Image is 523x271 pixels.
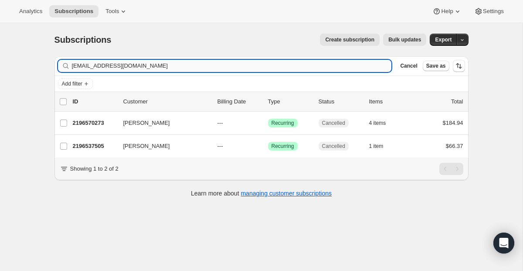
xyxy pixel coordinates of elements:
button: 1 item [369,140,393,152]
span: --- [217,143,223,149]
span: Subscriptions [54,8,93,15]
span: Recurring [272,120,294,127]
p: Total [451,97,463,106]
button: Analytics [14,5,48,17]
a: managing customer subscriptions [241,190,332,197]
div: Open Intercom Messenger [493,233,514,254]
p: ID [73,97,116,106]
nav: Pagination [439,163,463,175]
span: Settings [483,8,504,15]
span: Bulk updates [388,36,421,43]
span: Export [435,36,452,43]
button: Export [430,34,457,46]
span: Cancel [400,62,417,69]
button: Save as [423,61,449,71]
button: Add filter [58,79,93,89]
span: Create subscription [325,36,374,43]
button: Cancel [397,61,421,71]
button: Subscriptions [49,5,98,17]
input: Filter subscribers [72,60,392,72]
span: [PERSON_NAME] [123,142,170,151]
p: Status [319,97,362,106]
span: $66.37 [446,143,463,149]
p: 2196537505 [73,142,116,151]
div: Type [268,97,312,106]
div: 2196537505[PERSON_NAME]---SuccessRecurringCancelled1 item$66.37 [73,140,463,152]
span: Recurring [272,143,294,150]
button: Create subscription [320,34,380,46]
span: 1 item [369,143,384,150]
button: Tools [100,5,133,17]
span: Help [441,8,453,15]
span: Cancelled [322,120,345,127]
span: Subscriptions [54,35,112,45]
span: Add filter [62,80,82,87]
button: Help [427,5,467,17]
span: Analytics [19,8,42,15]
div: 2196570273[PERSON_NAME]---SuccessRecurringCancelled4 items$184.94 [73,117,463,129]
button: 4 items [369,117,396,129]
button: Sort the results [453,60,465,72]
p: Customer [123,97,211,106]
span: [PERSON_NAME] [123,119,170,127]
button: Settings [469,5,509,17]
span: Save as [426,62,446,69]
p: Showing 1 to 2 of 2 [70,165,119,173]
p: 2196570273 [73,119,116,127]
span: 4 items [369,120,386,127]
button: Bulk updates [383,34,426,46]
button: [PERSON_NAME] [118,116,205,130]
div: IDCustomerBilling DateTypeStatusItemsTotal [73,97,463,106]
span: Cancelled [322,143,345,150]
span: Tools [105,8,119,15]
p: Billing Date [217,97,261,106]
p: Learn more about [191,189,332,198]
div: Items [369,97,413,106]
span: $184.94 [443,120,463,126]
span: --- [217,120,223,126]
button: [PERSON_NAME] [118,139,205,153]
